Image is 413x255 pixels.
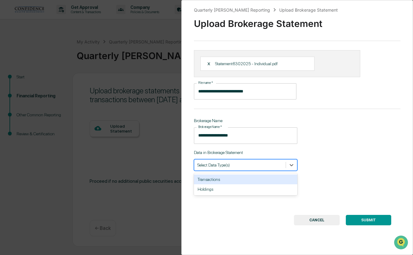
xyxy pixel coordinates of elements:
[42,74,79,85] a: 🗄️Attestations
[12,77,40,83] span: Preclearance
[207,61,215,66] div: X
[6,89,11,94] div: 🔎
[215,61,278,66] p: Statement6302025 - Individual.pdf
[4,74,42,85] a: 🖐️Preclearance
[194,174,297,184] div: Transactions
[4,86,41,97] a: 🔎Data Lookup
[104,48,112,56] button: Start new chat
[194,13,400,29] div: Upload Brokerage Statement
[21,53,78,58] div: We're available if you need us!
[51,77,76,83] span: Attestations
[194,150,297,155] p: Data in Brokerage Statement
[194,118,297,123] p: Brokerage Name
[21,47,101,53] div: Start new chat
[346,215,391,225] button: SUBMIT
[198,125,222,129] label: Brokerage Name
[279,7,338,13] div: Upload Brokerage Statement
[43,103,74,108] a: Powered byPylon
[61,103,74,108] span: Pylon
[194,7,270,13] div: Quarterly [PERSON_NAME] Reporting
[294,215,340,225] button: CANCEL
[198,81,213,85] label: File name
[393,235,410,251] iframe: Open customer support
[6,13,112,22] p: How can we help?
[6,47,17,58] img: 1746055101610-c473b297-6a78-478c-a979-82029cc54cd1
[6,77,11,82] div: 🖐️
[12,88,39,95] span: Data Lookup
[194,184,297,194] div: Holdings
[44,77,49,82] div: 🗄️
